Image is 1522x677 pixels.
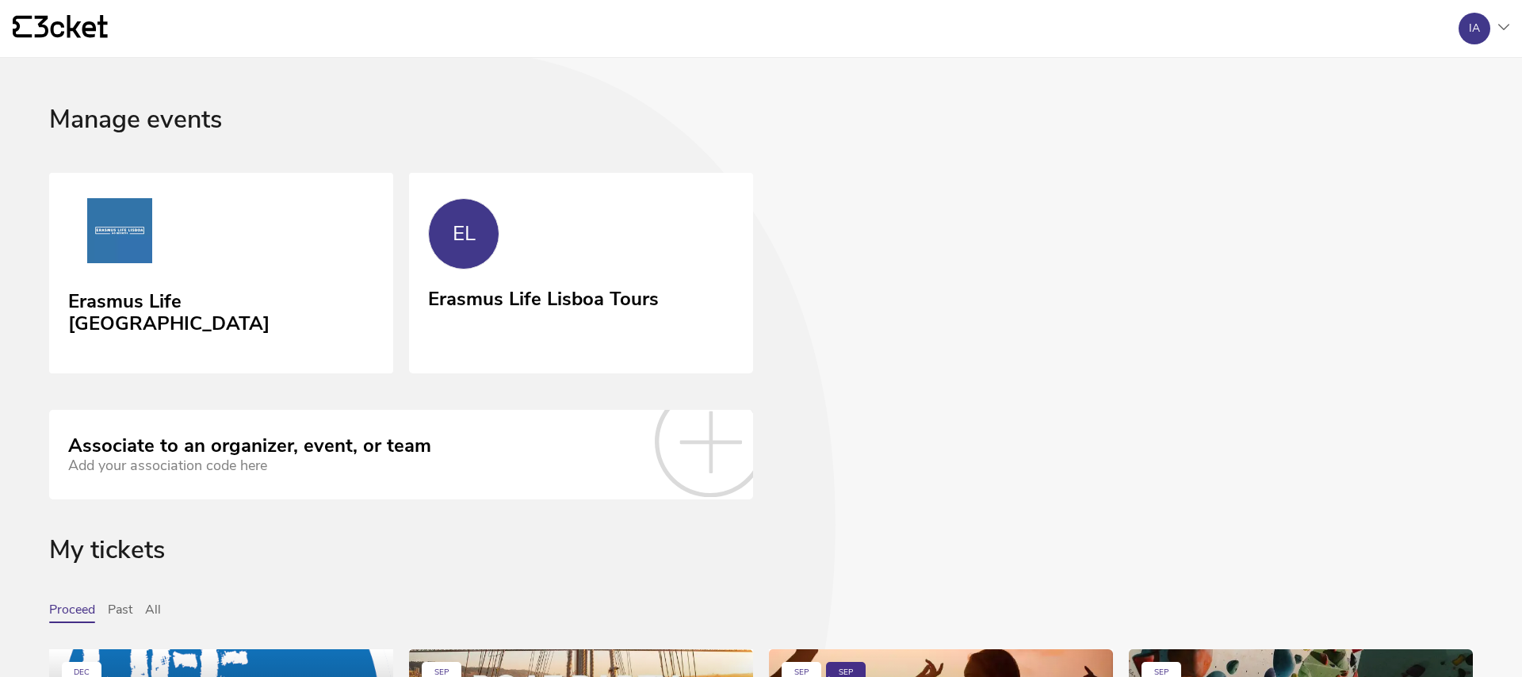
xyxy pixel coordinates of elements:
[68,198,171,270] img: Erasmus Life Lisboa
[1469,22,1480,35] div: IA
[49,536,1473,603] div: My tickets
[49,173,393,374] a: Erasmus Life Lisboa Erasmus Life [GEOGRAPHIC_DATA]
[68,457,431,474] div: Add your association code here
[13,15,108,42] a: {' '}
[49,105,1473,173] div: Manage events
[428,282,659,311] div: Erasmus Life Lisboa Tours
[68,435,431,457] div: Associate to an organizer, event, or team
[409,173,753,371] a: EL Erasmus Life Lisboa Tours
[49,602,95,623] button: Proceed
[108,602,132,623] button: Past
[49,410,753,499] a: Associate to an organizer, event, or team Add your association code here
[68,285,374,335] div: Erasmus Life [GEOGRAPHIC_DATA]
[453,222,476,246] div: EL
[13,16,32,38] g: {' '}
[145,602,161,623] button: All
